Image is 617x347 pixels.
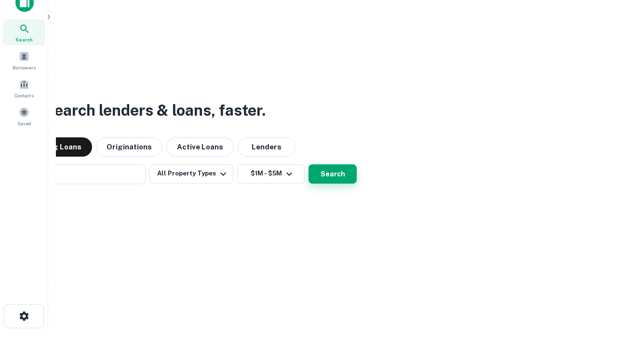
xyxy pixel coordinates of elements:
[238,137,295,157] button: Lenders
[149,164,233,184] button: All Property Types
[3,19,45,45] a: Search
[17,120,31,127] span: Saved
[96,137,162,157] button: Originations
[237,164,305,184] button: $1M - $5M
[166,137,234,157] button: Active Loans
[13,64,36,71] span: Borrowers
[3,103,45,129] a: Saved
[3,75,45,101] a: Contacts
[308,164,357,184] button: Search
[3,47,45,73] a: Borrowers
[569,270,617,316] iframe: Chat Widget
[14,92,34,99] span: Contacts
[44,99,266,122] h3: Search lenders & loans, faster.
[15,36,33,43] span: Search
